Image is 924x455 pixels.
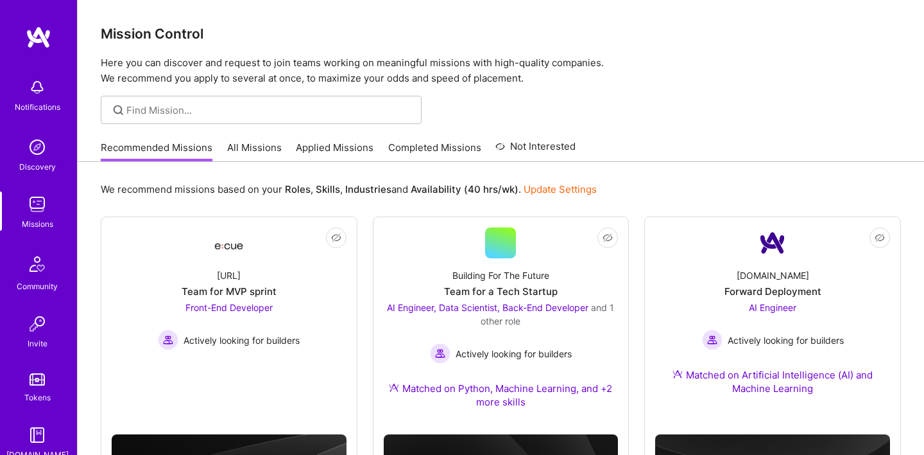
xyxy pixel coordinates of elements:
[444,285,558,298] div: Team for a Tech Startup
[749,302,796,313] span: AI Engineer
[672,369,683,379] img: Ateam Purple Icon
[331,233,341,243] i: icon EyeClosed
[875,233,885,243] i: icon EyeClosed
[603,233,613,243] i: icon EyeClosed
[28,337,47,350] div: Invite
[101,26,901,42] h3: Mission Control
[101,141,212,162] a: Recommended Missions
[158,330,178,350] img: Actively looking for builders
[24,391,51,404] div: Tokens
[387,302,588,313] span: AI Engineer, Data Scientist, Back-End Developer
[182,285,277,298] div: Team for MVP sprint
[285,183,311,195] b: Roles
[112,227,346,392] a: Company Logo[URL]Team for MVP sprintFront-End Developer Actively looking for buildersActively loo...
[22,249,53,280] img: Community
[452,269,549,282] div: Building For The Future
[217,269,241,282] div: [URL]
[101,55,901,86] p: Here you can discover and request to join teams working on meaningful missions with high-quality ...
[757,227,788,258] img: Company Logo
[389,382,399,393] img: Ateam Purple Icon
[24,422,50,448] img: guide book
[702,330,723,350] img: Actively looking for builders
[30,373,45,386] img: tokens
[101,183,597,196] p: We recommend missions based on your , , and .
[316,183,340,195] b: Skills
[655,368,890,395] div: Matched on Artificial Intelligence (AI) and Machine Learning
[388,141,481,162] a: Completed Missions
[724,285,821,298] div: Forward Deployment
[411,183,518,195] b: Availability (40 hrs/wk)
[17,280,58,293] div: Community
[26,26,51,49] img: logo
[524,183,597,195] a: Update Settings
[24,134,50,160] img: discovery
[655,227,890,411] a: Company Logo[DOMAIN_NAME]Forward DeploymentAI Engineer Actively looking for buildersActively look...
[24,311,50,337] img: Invite
[19,160,56,174] div: Discovery
[24,75,50,100] img: bell
[111,103,126,118] i: icon SearchGrey
[737,269,809,282] div: [DOMAIN_NAME]
[430,343,450,364] img: Actively looking for builders
[456,347,572,361] span: Actively looking for builders
[345,183,391,195] b: Industries
[384,227,619,424] a: Building For The FutureTeam for a Tech StartupAI Engineer, Data Scientist, Back-End Developer and...
[296,141,373,162] a: Applied Missions
[227,141,282,162] a: All Missions
[15,100,60,114] div: Notifications
[126,103,412,117] input: Find Mission...
[185,302,273,313] span: Front-End Developer
[24,192,50,217] img: teamwork
[495,139,576,162] a: Not Interested
[728,334,844,347] span: Actively looking for builders
[184,334,300,347] span: Actively looking for builders
[384,382,619,409] div: Matched on Python, Machine Learning, and +2 more skills
[22,217,53,231] div: Missions
[214,231,244,254] img: Company Logo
